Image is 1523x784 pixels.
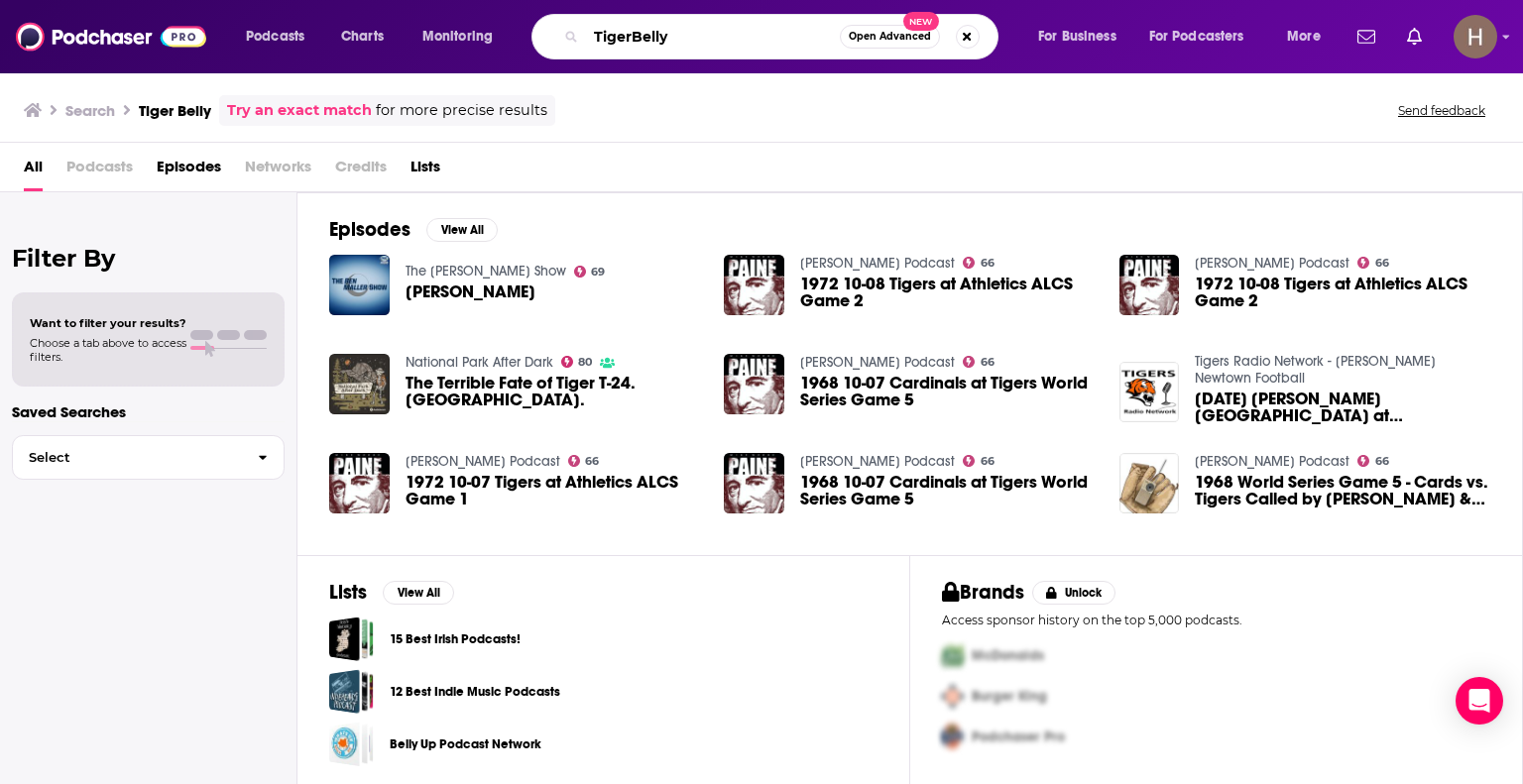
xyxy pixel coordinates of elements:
a: Belly Up Podcast Network [329,722,374,766]
a: 66 [1357,455,1389,467]
img: The Terrible Fate of Tiger T-24. Ranthambore National Park. [329,354,390,414]
span: 66 [981,358,995,367]
a: Lists [410,151,440,191]
span: 66 [981,457,995,466]
span: 1972 10-08 Tigers at Athletics ALCS Game 2 [800,276,1096,309]
button: Select [12,435,285,480]
span: 66 [585,457,599,466]
a: Charts [328,21,396,53]
span: Podcasts [246,23,304,51]
span: 1968 World Series Game 5 - Cards vs. Tigers Called by [PERSON_NAME] & [PERSON_NAME] [1195,474,1490,507]
span: Choose a tab above to access filters. [30,336,186,364]
a: 69 [574,266,606,278]
button: open menu [409,21,519,53]
a: 15 Best Irish Podcasts! [329,616,374,661]
a: 1968 10-07 Cardinals at Tigers World Series Game 5 [800,375,1096,408]
span: Credits [335,151,387,191]
span: Podcasts [66,151,133,191]
a: National Park After Dark [406,354,553,371]
button: View All [426,218,498,242]
button: Send feedback [1392,102,1491,119]
h2: Episodes [329,217,410,242]
a: 66 [1357,257,1389,269]
a: ListsView All [329,580,454,605]
img: 1968 World Series Game 5 - Cards vs. Tigers Called by Jack Buck & Pee Wee Reese [1119,453,1180,513]
a: Thomas Paine Podcast [406,453,560,470]
div: Search podcasts, credits, & more... [550,14,1017,59]
a: The Terrible Fate of Tiger T-24. Ranthambore National Park. [406,375,701,408]
a: 66 [963,356,995,368]
div: Open Intercom Messenger [1456,677,1503,725]
button: open menu [1273,21,1346,53]
a: 12 Best Indie Music Podcasts [329,669,374,714]
a: 1968 10-07 Cardinals at Tigers World Series Game 5 [724,354,784,414]
a: 66 [963,455,995,467]
a: 1968 10-07 Cardinals at Tigers World Series Game 5 [800,474,1096,507]
a: Episodes [157,151,221,191]
a: Thomas Paine Podcast [800,453,955,470]
span: 66 [1375,259,1389,268]
span: Select [13,451,242,464]
a: 1972 10-07 Tigers at Athletics ALCS Game 1 [406,474,701,507]
span: 66 [981,259,995,268]
a: Try an exact match [227,99,372,122]
span: Monitoring [422,23,493,51]
span: For Podcasters [1149,23,1244,51]
button: open menu [1136,21,1273,53]
span: For Business [1038,23,1116,51]
span: 66 [1375,457,1389,466]
a: 1968 World Series Game 5 - Cards vs. Tigers Called by Jack Buck & Pee Wee Reese [1195,474,1490,507]
span: Want to filter your results? [30,316,186,330]
img: Podchaser - Follow, Share and Rate Podcasts [16,18,206,56]
a: Belly Up Podcast Network [390,733,541,755]
input: Search podcasts, credits, & more... [586,21,840,53]
img: 1972 10-08 Tigers at Athletics ALCS Game 2 [1119,255,1180,315]
img: First Pro Logo [934,635,972,676]
span: for more precise results [376,99,547,122]
a: Show notifications dropdown [1349,20,1383,54]
span: More [1287,23,1321,51]
h3: Search [65,101,115,120]
a: 1972 10-08 Tigers at Athletics ALCS Game 2 [1195,276,1490,309]
img: 1972 10-07 Tigers at Athletics ALCS Game 1 [329,453,390,513]
img: 1968 10-07 Cardinals at Tigers World Series Game 5 [724,453,784,513]
span: [PERSON_NAME] [406,283,535,300]
span: McDonalds [972,647,1044,664]
span: Burger King [972,688,1047,705]
span: 80 [578,358,592,367]
a: Benny Buzzkill [406,283,535,300]
a: EpisodesView All [329,217,498,242]
h2: Brands [942,580,1024,605]
a: 15 Best Irish Podcasts! [390,628,521,650]
button: Open AdvancedNew [840,25,940,49]
a: 9-5-14 Marple Newtown at Strath Haven [1195,391,1490,424]
a: Thomas Paine Podcast [1195,255,1349,272]
img: Benny Buzzkill [329,255,390,315]
a: 1972 10-08 Tigers at Athletics ALCS Game 2 [724,255,784,315]
button: open menu [1024,21,1141,53]
span: 69 [591,268,605,277]
img: 9-5-14 Marple Newtown at Strath Haven [1119,362,1180,422]
a: The Ben Maller Show [406,263,566,280]
a: All [24,151,43,191]
p: Saved Searches [12,402,285,421]
p: Access sponsor history on the top 5,000 podcasts. [942,613,1490,627]
span: Logged in as hpoole [1454,15,1497,58]
h3: Tiger Belly [139,101,211,120]
a: 66 [963,257,995,269]
a: 80 [561,356,593,368]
